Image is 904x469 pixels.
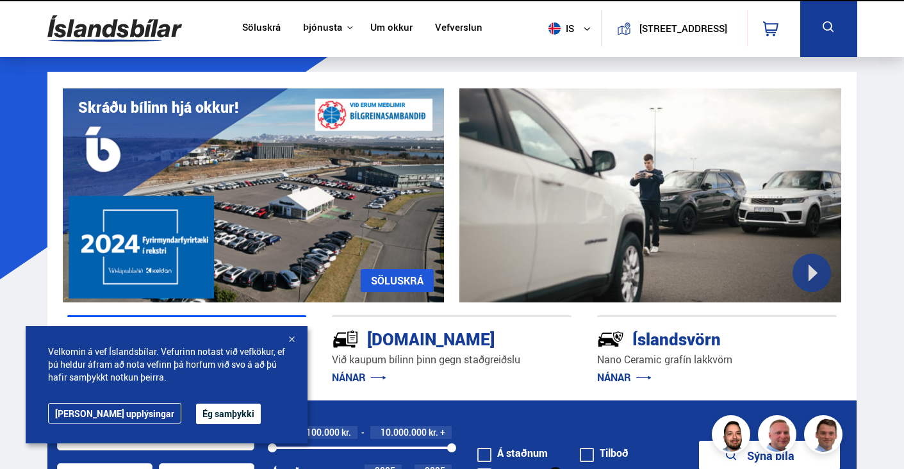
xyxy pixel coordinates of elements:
button: Þjónusta [303,22,342,34]
span: kr. [341,427,351,438]
a: SÖLUSKRÁ [361,269,434,292]
img: eKx6w-_Home_640_.png [63,88,445,302]
img: FbJEzSuNWCJXmdc-.webp [806,417,844,456]
span: 100.000 [306,426,340,438]
img: nhp88E3Fdnt1Opn2.png [714,417,752,456]
span: 10.000.000 [381,426,427,438]
a: [STREET_ADDRESS] [609,10,739,47]
div: [DOMAIN_NAME] [332,327,526,349]
span: Velkomin á vef Íslandsbílar. Vefurinn notast við vefkökur, ef þú heldur áfram að nota vefinn þá h... [48,345,285,384]
a: Um okkur [370,22,413,35]
button: Ég samþykki [196,404,261,424]
h1: Skráðu bílinn hjá okkur! [78,99,238,116]
p: Við kaupum bílinn þinn gegn staðgreiðslu [332,352,571,367]
span: is [543,22,575,35]
span: + [440,427,445,438]
div: Íslandsvörn [597,327,791,349]
label: Tilboð [580,448,629,458]
img: G0Ugv5HjCgRt.svg [47,8,182,49]
img: tr5P-W3DuiFaO7aO.svg [332,325,359,352]
a: NÁNAR [597,370,652,384]
a: Vefverslun [435,22,482,35]
span: kr. [429,427,438,438]
label: Á staðnum [477,448,548,458]
button: [STREET_ADDRESS] [636,23,730,34]
button: is [543,10,601,47]
p: Nano Ceramic grafín lakkvörn [597,352,837,367]
img: -Svtn6bYgwAsiwNX.svg [597,325,624,352]
img: siFngHWaQ9KaOqBr.png [760,417,798,456]
a: NÁNAR [332,370,386,384]
img: svg+xml;base64,PHN2ZyB4bWxucz0iaHR0cDovL3d3dy53My5vcmcvMjAwMC9zdmciIHdpZHRoPSI1MTIiIGhlaWdodD0iNT... [548,22,561,35]
a: [PERSON_NAME] upplýsingar [48,403,181,424]
a: Söluskrá [242,22,281,35]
